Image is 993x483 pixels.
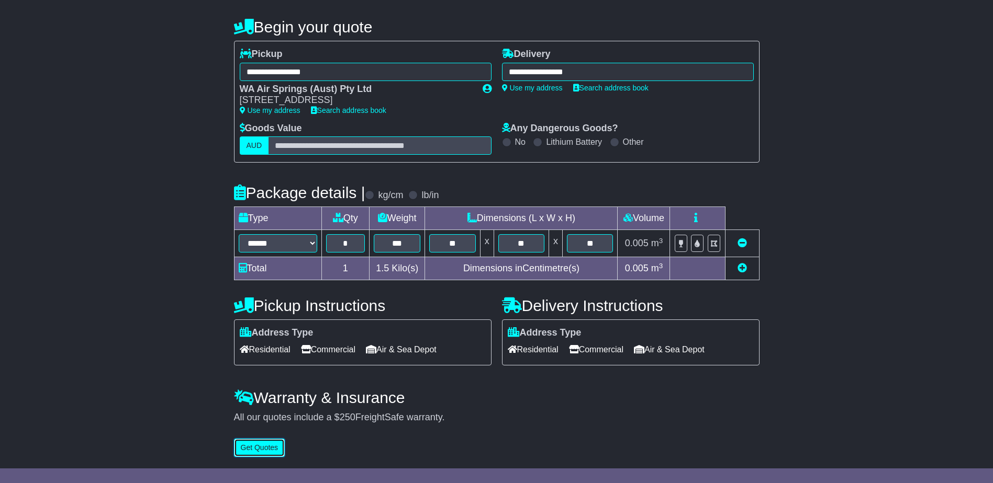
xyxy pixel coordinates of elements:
[366,341,437,358] span: Air & Sea Depot
[234,257,321,280] td: Total
[515,137,526,147] label: No
[502,84,563,92] a: Use my address
[659,237,663,245] sup: 3
[618,207,670,230] td: Volume
[625,263,649,273] span: 0.005
[425,207,618,230] td: Dimensions (L x W x H)
[240,341,291,358] span: Residential
[549,230,563,257] td: x
[240,95,472,106] div: [STREET_ADDRESS]
[370,207,425,230] td: Weight
[634,341,705,358] span: Air & Sea Depot
[234,439,285,457] button: Get Quotes
[321,207,370,230] td: Qty
[376,263,389,273] span: 1.5
[659,262,663,270] sup: 3
[240,49,283,60] label: Pickup
[234,184,365,201] h4: Package details |
[421,190,439,201] label: lb/in
[573,84,649,92] a: Search address book
[240,106,300,114] a: Use my address
[508,341,559,358] span: Residential
[240,136,269,155] label: AUD
[569,341,623,358] span: Commercial
[234,297,492,314] h4: Pickup Instructions
[502,123,618,134] label: Any Dangerous Goods?
[301,341,355,358] span: Commercial
[234,389,760,406] h4: Warranty & Insurance
[340,412,355,422] span: 250
[651,238,663,248] span: m
[738,263,747,273] a: Add new item
[370,257,425,280] td: Kilo(s)
[625,238,649,248] span: 0.005
[234,207,321,230] td: Type
[425,257,618,280] td: Dimensions in Centimetre(s)
[738,238,747,248] a: Remove this item
[623,137,644,147] label: Other
[240,123,302,134] label: Goods Value
[546,137,602,147] label: Lithium Battery
[502,297,760,314] h4: Delivery Instructions
[321,257,370,280] td: 1
[508,327,582,339] label: Address Type
[480,230,494,257] td: x
[240,84,472,95] div: WA Air Springs (Aust) Pty Ltd
[311,106,386,114] a: Search address book
[240,327,314,339] label: Address Type
[234,18,760,36] h4: Begin your quote
[502,49,551,60] label: Delivery
[651,263,663,273] span: m
[234,412,760,423] div: All our quotes include a $ FreightSafe warranty.
[378,190,403,201] label: kg/cm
